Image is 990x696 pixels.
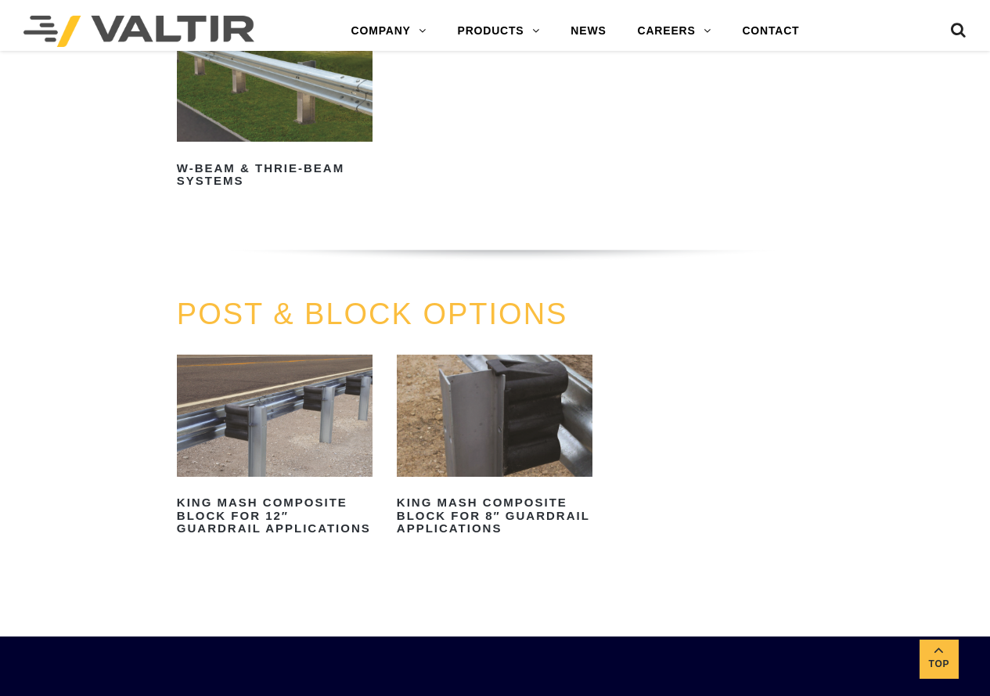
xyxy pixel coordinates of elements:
a: POST & BLOCK OPTIONS [177,298,568,330]
a: King MASH Composite Block for 8″ Guardrail Applications [397,355,592,542]
h2: King MASH Composite Block for 12″ Guardrail Applications [177,491,373,542]
a: W-Beam & Thrie-Beam Systems [177,20,373,193]
h2: King MASH Composite Block for 8″ Guardrail Applications [397,491,592,542]
img: Valtir [23,16,254,47]
a: Top [920,640,959,679]
a: NEWS [555,16,621,47]
span: Top [920,655,959,673]
a: King MASH Composite Block for 12″ Guardrail Applications [177,355,373,542]
a: PRODUCTS [442,16,556,47]
a: COMPANY [336,16,442,47]
a: CONTACT [726,16,815,47]
a: CAREERS [622,16,727,47]
h2: W-Beam & Thrie-Beam Systems [177,156,373,193]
